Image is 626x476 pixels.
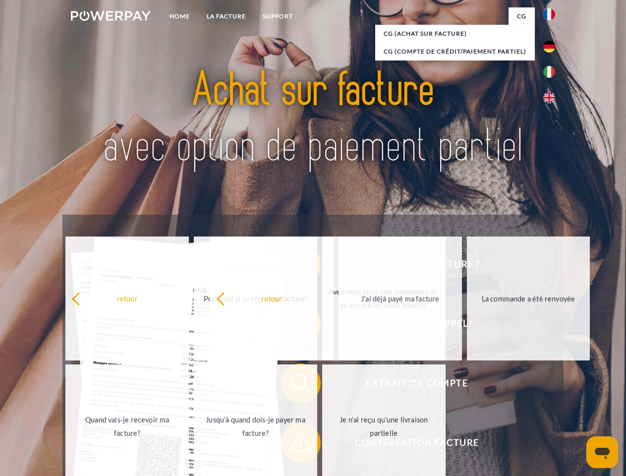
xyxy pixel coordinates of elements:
a: CG [509,7,535,25]
img: en [543,92,555,104]
img: fr [543,8,555,20]
a: Home [161,7,198,25]
img: logo-powerpay-white.svg [71,11,151,21]
a: Support [254,7,301,25]
div: La commande a été renvoyée [473,292,584,305]
div: retour [71,292,183,305]
a: CG (Compte de crédit/paiement partiel) [375,43,535,60]
div: Pourquoi ai-je reçu une facture? [200,292,311,305]
a: LA FACTURE [198,7,254,25]
div: retour [216,292,328,305]
div: Jusqu'à quand dois-je payer ma facture? [200,413,311,440]
div: Je n'ai reçu qu'une livraison partielle [328,413,440,440]
img: title-powerpay_fr.svg [95,48,531,190]
div: J'ai déjà payé ma facture [344,292,456,305]
div: Quand vais-je recevoir ma facture? [71,413,183,440]
iframe: Bouton de lancement de la fenêtre de messagerie [586,436,618,468]
img: it [543,66,555,78]
img: de [543,41,555,53]
a: CG (achat sur facture) [375,25,535,43]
